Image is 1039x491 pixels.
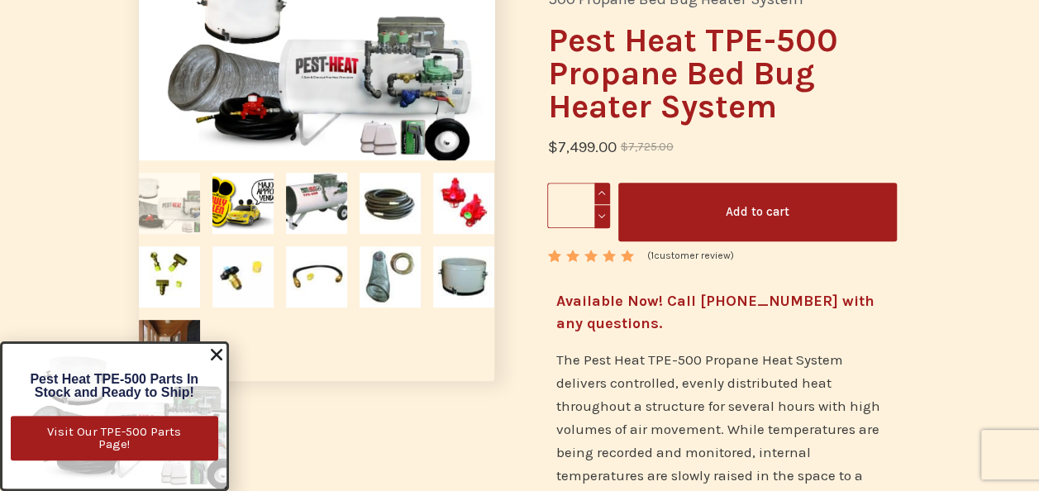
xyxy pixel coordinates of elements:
img: T-Block Fitting for Pest Heat TPE-500 [139,246,200,307]
input: Product quantity [547,183,609,228]
span: 1 [547,250,559,275]
bdi: 7,499.00 [547,138,616,156]
img: Pest Heat TPE-500 Propane Heater to treat bed bugs, termites, and stored pests such as Grain Beatles [286,173,347,234]
span: $ [547,138,557,156]
img: 18” by 25’ mylar duct for Pest Heat TPE-500 [360,246,421,307]
img: Pest Heat TPE-500 Propane Heater Basic Package [139,173,200,234]
img: POL Fitting for Pest Heat TPE-500 [212,246,274,307]
img: Majorly Approved Vendor by Truly Nolen [212,173,274,234]
span: Visit Our TPE-500 Parts Page! [31,426,198,450]
a: Visit Our TPE-500 Parts Page! [11,416,218,460]
div: Rated 5.00 out of 5 [547,250,636,262]
img: Red 10-PSI Regulator for Pest Heat TPE-500 [433,173,494,234]
img: 50-foot propane hose for Pest Heat TPE-500 [360,173,421,234]
h6: Pest Heat TPE-500 Parts In Stock and Ready to Ship! [11,373,218,399]
a: (1customer review) [647,248,734,265]
h4: Available Now! Call [PHONE_NUMBER] with any questions. [555,290,888,335]
a: Close [208,346,225,363]
button: Add to cart [618,183,897,241]
bdi: 7,725.00 [620,141,673,153]
span: Rated out of 5 based on customer rating [547,250,636,338]
h1: Pest Heat TPE-500 Propane Bed Bug Heater System [547,24,896,123]
span: $ [620,141,627,153]
img: Pest Heat TPE-500 Propane Heater Treating Bed Bugs in a Camp [139,320,200,381]
a: Pest Heat TPE-500 Propane Heater Basic Package [139,50,500,66]
img: 24” Pigtail for Pest Heat TPE-500 [286,246,347,307]
img: Metal 18” duct adapter for Pest Heat TPE-500 [433,246,494,307]
span: 1 [651,250,654,261]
